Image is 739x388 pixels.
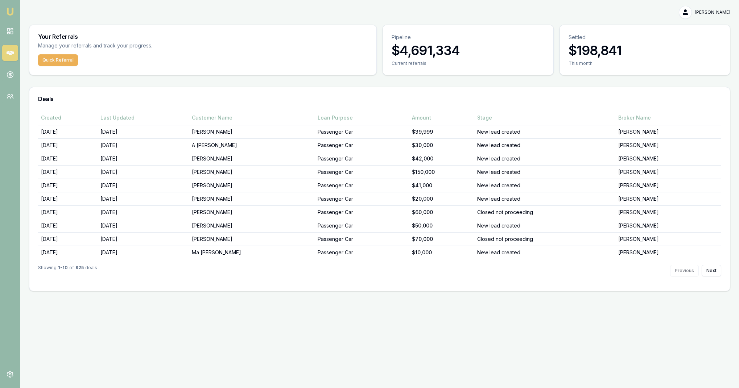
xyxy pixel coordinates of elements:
td: Passenger Car [315,138,409,152]
td: [PERSON_NAME] [189,232,315,246]
td: [PERSON_NAME] [615,232,721,246]
td: [DATE] [98,205,189,219]
p: Manage your referrals and track your progress. [38,42,224,50]
td: [DATE] [38,205,98,219]
td: [PERSON_NAME] [189,165,315,179]
strong: 1 - 10 [58,265,68,276]
div: $150,000 [412,168,471,176]
td: [DATE] [38,219,98,232]
td: [DATE] [98,219,189,232]
td: [DATE] [98,125,189,138]
td: [DATE] [38,179,98,192]
td: Passenger Car [315,192,409,205]
td: [PERSON_NAME] [615,179,721,192]
td: [DATE] [38,246,98,259]
td: Passenger Car [315,125,409,138]
td: [PERSON_NAME] [189,219,315,232]
td: [PERSON_NAME] [615,138,721,152]
td: [DATE] [98,152,189,165]
p: Settled [569,34,722,41]
td: [DATE] [38,232,98,246]
td: [DATE] [38,192,98,205]
img: emu-icon-u.png [6,7,15,16]
div: This month [569,61,722,66]
td: Passenger Car [315,246,409,259]
h3: $198,841 [569,43,722,58]
div: Stage [477,114,612,121]
td: [DATE] [38,125,98,138]
span: [PERSON_NAME] [695,9,730,15]
h3: Your Referrals [38,34,368,39]
div: $42,000 [412,155,471,162]
h3: Deals [38,96,721,102]
div: $20,000 [412,195,471,203]
td: Closed not proceeding [474,205,615,219]
td: Ma [PERSON_NAME] [189,246,315,259]
td: [DATE] [98,138,189,152]
div: Created [41,114,95,121]
strong: 925 [75,265,84,276]
div: $60,000 [412,209,471,216]
td: [DATE] [98,192,189,205]
td: [PERSON_NAME] [189,152,315,165]
td: [PERSON_NAME] [615,246,721,259]
td: New lead created [474,165,615,179]
td: Passenger Car [315,219,409,232]
div: Current referrals [392,61,545,66]
td: [DATE] [98,246,189,259]
div: Broker Name [618,114,718,121]
td: [DATE] [98,179,189,192]
td: [DATE] [38,152,98,165]
div: $10,000 [412,249,471,256]
td: Passenger Car [315,205,409,219]
td: [PERSON_NAME] [615,125,721,138]
td: [PERSON_NAME] [189,125,315,138]
div: $39,999 [412,128,471,135]
td: Closed not proceeding [474,232,615,246]
td: Passenger Car [315,165,409,179]
td: [DATE] [38,165,98,179]
td: New lead created [474,125,615,138]
button: Quick Referral [38,54,78,66]
td: [DATE] [98,165,189,179]
td: [PERSON_NAME] [615,152,721,165]
div: Amount [412,114,471,121]
td: [PERSON_NAME] [189,179,315,192]
td: [PERSON_NAME] [615,219,721,232]
div: Loan Purpose [318,114,406,121]
td: Passenger Car [315,152,409,165]
td: New lead created [474,192,615,205]
td: New lead created [474,219,615,232]
td: New lead created [474,179,615,192]
div: Customer Name [192,114,312,121]
div: Showing of deals [38,265,97,276]
td: New lead created [474,138,615,152]
div: $50,000 [412,222,471,229]
td: [PERSON_NAME] [189,205,315,219]
div: $30,000 [412,142,471,149]
td: [PERSON_NAME] [615,165,721,179]
td: [PERSON_NAME] [615,205,721,219]
button: Next [702,265,721,276]
div: $41,000 [412,182,471,189]
td: Passenger Car [315,179,409,192]
td: [PERSON_NAME] [189,192,315,205]
p: Pipeline [392,34,545,41]
td: [DATE] [38,138,98,152]
td: New lead created [474,246,615,259]
div: $70,000 [412,235,471,243]
td: A [PERSON_NAME] [189,138,315,152]
td: [DATE] [98,232,189,246]
td: [PERSON_NAME] [615,192,721,205]
div: Last Updated [100,114,186,121]
td: Passenger Car [315,232,409,246]
h3: $4,691,334 [392,43,545,58]
td: New lead created [474,152,615,165]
